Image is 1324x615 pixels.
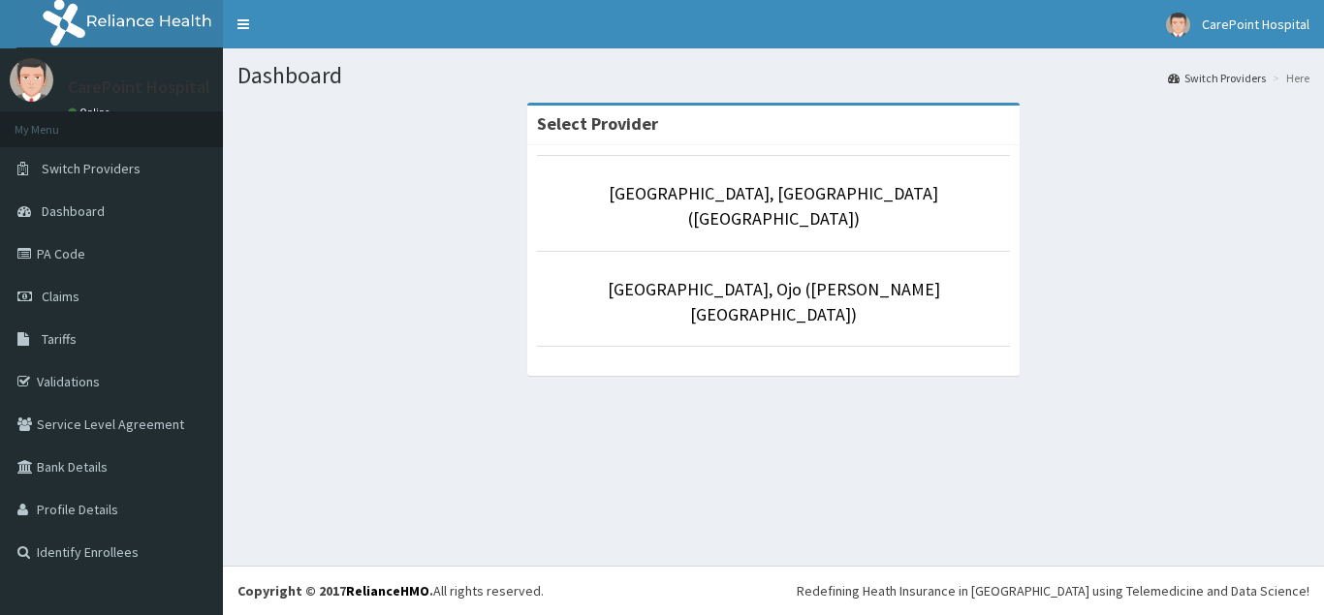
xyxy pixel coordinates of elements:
[237,582,433,600] strong: Copyright © 2017 .
[42,202,105,220] span: Dashboard
[42,288,79,305] span: Claims
[1166,13,1190,37] img: User Image
[68,106,114,119] a: Online
[797,581,1309,600] div: Redefining Heath Insurance in [GEOGRAPHIC_DATA] using Telemedicine and Data Science!
[1202,15,1309,33] span: CarePoint Hospital
[608,278,940,325] a: [GEOGRAPHIC_DATA], Ojo ([PERSON_NAME][GEOGRAPHIC_DATA])
[1168,70,1266,86] a: Switch Providers
[42,330,77,348] span: Tariffs
[10,58,53,102] img: User Image
[609,182,938,230] a: [GEOGRAPHIC_DATA], [GEOGRAPHIC_DATA] ([GEOGRAPHIC_DATA])
[346,582,429,600] a: RelianceHMO
[223,566,1324,615] footer: All rights reserved.
[237,63,1309,88] h1: Dashboard
[1268,70,1309,86] li: Here
[537,112,658,135] strong: Select Provider
[42,160,141,177] span: Switch Providers
[68,78,210,96] p: CarePoint Hospital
